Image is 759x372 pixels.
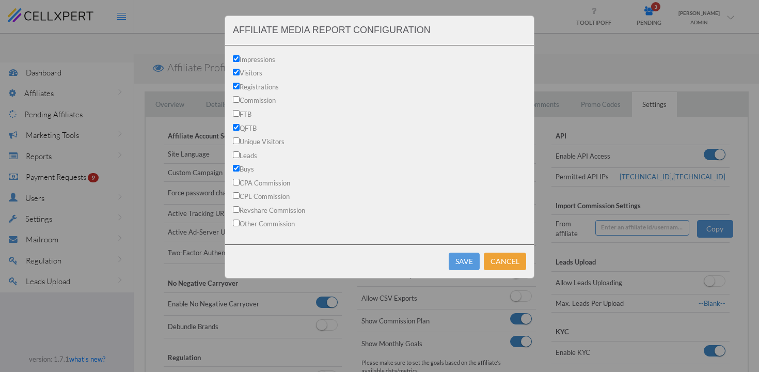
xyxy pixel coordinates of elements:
input: Registrations [233,83,240,89]
input: Other Commission [233,220,240,226]
input: Unique Visitors [233,137,240,144]
button: Save [449,253,480,270]
input: CPA Commission [233,179,240,185]
input: Visitors [233,69,240,75]
label: CPL Commission [233,190,290,202]
input: FTB [233,110,240,117]
label: FTB [233,108,251,119]
label: Unique Visitors [233,135,284,147]
label: Registrations [233,81,279,92]
label: Buys [233,163,254,174]
input: Impressions [233,55,240,62]
input: QFTB [233,124,240,131]
label: CPA Commission [233,177,290,188]
input: Buys [233,165,240,172]
input: Revshare Commission [233,206,240,213]
label: Leads [233,149,257,161]
label: Visitors [233,67,262,78]
button: Cancel [484,253,526,270]
label: Commission [233,94,276,105]
label: QFTB [233,122,257,133]
label: Revshare Commission [233,204,305,215]
input: Leads [233,151,240,158]
label: Other Commission [233,218,295,229]
h4: affiliate media report configuration [233,24,526,37]
input: Commission [233,96,240,103]
input: CPL Commission [233,192,240,199]
label: Impressions [233,53,275,65]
